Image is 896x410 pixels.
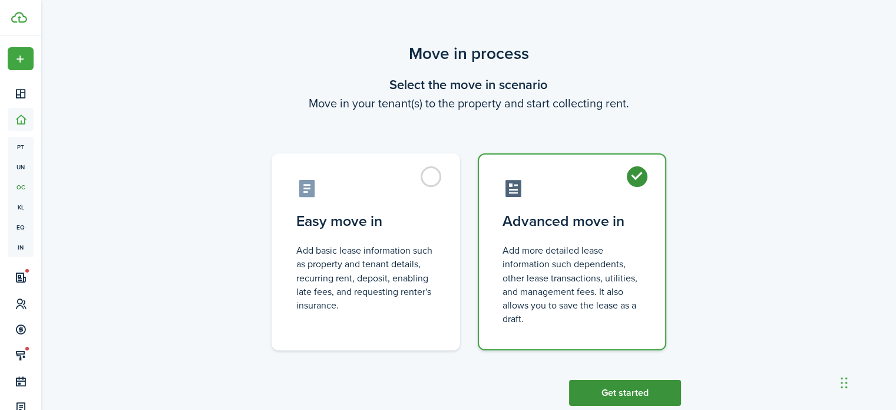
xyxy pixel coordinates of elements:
a: oc [8,177,34,197]
iframe: Chat Widget [837,353,896,410]
div: Drag [841,365,848,401]
a: pt [8,137,34,157]
a: eq [8,217,34,237]
a: in [8,237,34,257]
wizard-step-header-title: Select the move in scenario [257,75,681,94]
wizard-step-header-description: Move in your tenant(s) to the property and start collecting rent. [257,94,681,112]
a: kl [8,197,34,217]
a: un [8,157,34,177]
control-radio-card-title: Advanced move in [502,211,642,232]
scenario-title: Move in process [257,41,681,66]
control-radio-card-title: Easy move in [296,211,435,232]
control-radio-card-description: Add basic lease information such as property and tenant details, recurring rent, deposit, enablin... [296,244,435,312]
control-radio-card-description: Add more detailed lease information such dependents, other lease transactions, utilities, and man... [502,244,642,326]
button: Open menu [8,47,34,70]
button: Get started [569,380,681,406]
img: TenantCloud [11,12,27,23]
